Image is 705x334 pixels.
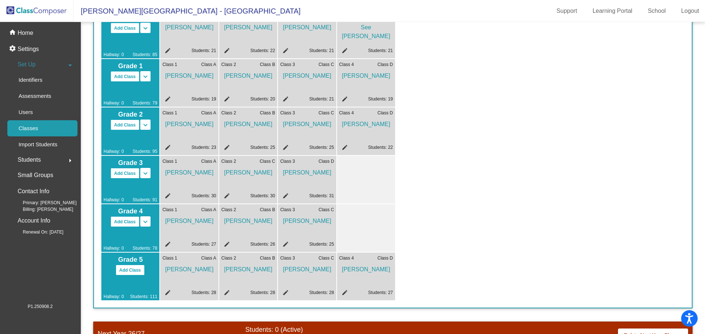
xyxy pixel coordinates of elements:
[221,61,236,68] span: Class 2
[141,72,150,81] mat-icon: keyboard_arrow_down
[111,71,140,82] button: Add Class
[201,255,216,261] span: Class A
[133,148,157,155] span: Students: 95
[260,158,275,165] span: Class C
[162,241,171,250] mat-icon: edit
[280,116,334,129] span: [PERSON_NAME]
[201,110,216,116] span: Class A
[221,255,236,261] span: Class 2
[280,61,295,68] span: Class 3
[162,96,171,104] mat-icon: edit
[309,193,334,198] a: Students: 31
[162,261,216,274] span: [PERSON_NAME]
[162,165,216,177] span: [PERSON_NAME]
[339,96,348,104] mat-icon: edit
[111,23,140,33] button: Add Class
[221,289,230,298] mat-icon: edit
[319,110,334,116] span: Class C
[280,213,334,225] span: [PERSON_NAME]
[133,197,157,203] span: Students: 91
[104,245,124,252] span: Hallway: 0
[377,61,393,68] span: Class D
[221,206,236,213] span: Class 2
[104,51,124,58] span: Hallway: 0
[221,144,230,153] mat-icon: edit
[18,59,36,70] span: Set Up
[280,206,295,213] span: Class 3
[18,140,57,149] p: Import Students
[104,158,157,168] span: Grade 3
[18,124,38,133] p: Classes
[104,61,157,71] span: Grade 1
[73,5,301,17] span: [PERSON_NAME][GEOGRAPHIC_DATA] - [GEOGRAPHIC_DATA]
[11,199,77,206] span: Primary: [PERSON_NAME]
[280,68,334,80] span: [PERSON_NAME]
[141,169,150,178] mat-icon: keyboard_arrow_down
[339,47,348,56] mat-icon: edit
[309,290,334,295] a: Students: 28
[191,242,216,247] a: Students: 27
[339,116,393,129] span: [PERSON_NAME]
[162,68,216,80] span: [PERSON_NAME]
[319,61,334,68] span: Class C
[221,47,230,56] mat-icon: edit
[377,255,393,261] span: Class D
[104,110,157,120] span: Grade 2
[221,165,275,177] span: [PERSON_NAME]
[280,158,295,165] span: Class 3
[368,96,393,102] a: Students: 19
[368,290,393,295] a: Students: 27
[201,158,216,165] span: Class A
[280,165,334,177] span: [PERSON_NAME]
[250,290,275,295] a: Students: 28
[319,206,334,213] span: Class C
[133,245,157,252] span: Students: 78
[18,76,42,84] p: Identifiers
[377,110,393,116] span: Class D
[130,293,157,300] span: Students: 111
[280,289,289,298] mat-icon: edit
[368,48,393,53] a: Students: 21
[162,158,177,165] span: Class 1
[162,255,177,261] span: Class 1
[221,192,230,201] mat-icon: edit
[104,197,124,203] span: Hallway: 0
[18,108,33,117] p: Users
[221,96,230,104] mat-icon: edit
[18,216,50,226] p: Account Info
[260,255,275,261] span: Class B
[66,61,75,70] mat-icon: arrow_drop_down
[18,170,53,180] p: Small Groups
[319,255,334,261] span: Class C
[18,186,49,197] p: Contact Info
[280,261,334,274] span: [PERSON_NAME]
[191,145,216,150] a: Students: 23
[642,5,672,17] a: School
[551,5,583,17] a: Support
[111,216,140,227] button: Add Class
[280,96,289,104] mat-icon: edit
[162,192,171,201] mat-icon: edit
[280,19,334,32] span: [PERSON_NAME]
[339,144,348,153] mat-icon: edit
[191,96,216,102] a: Students: 19
[309,242,334,247] a: Students: 25
[250,193,275,198] a: Students: 30
[162,213,216,225] span: [PERSON_NAME]
[133,51,157,58] span: Students: 85
[339,110,354,116] span: Class 4
[675,5,705,17] a: Logout
[133,100,157,106] span: Students: 79
[221,68,275,80] span: [PERSON_NAME]
[66,156,75,165] mat-icon: arrow_right
[162,47,171,56] mat-icon: edit
[339,19,393,41] span: See [PERSON_NAME]
[191,290,216,295] a: Students: 28
[162,206,177,213] span: Class 1
[18,155,41,165] span: Students
[280,192,289,201] mat-icon: edit
[280,110,295,116] span: Class 3
[221,19,275,32] span: [PERSON_NAME]
[260,206,275,213] span: Class B
[111,120,140,130] button: Add Class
